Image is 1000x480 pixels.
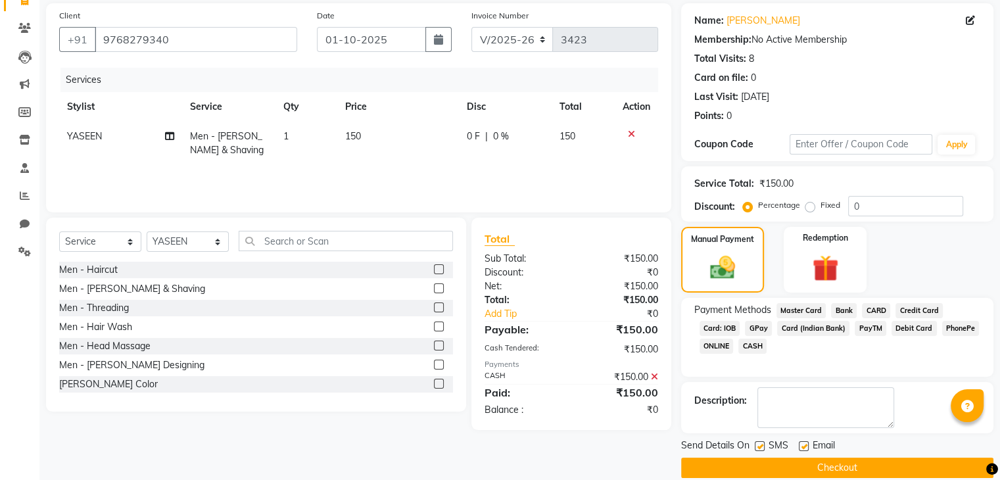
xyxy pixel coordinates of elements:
div: Men - Haircut [59,263,118,277]
span: Master Card [776,303,826,318]
div: Total: [475,293,571,307]
button: +91 [59,27,96,52]
div: Points: [694,109,724,123]
div: ₹0 [571,266,668,279]
label: Client [59,10,80,22]
div: Name: [694,14,724,28]
div: ₹150.00 [571,322,668,337]
label: Fixed [821,199,840,211]
input: Search by Name/Mobile/Email/Code [95,27,297,52]
span: GPay [745,321,772,336]
div: Men - Hair Wash [59,320,132,334]
div: [PERSON_NAME] Color [59,377,158,391]
span: Email [813,439,835,455]
label: Percentage [758,199,800,211]
div: 0 [751,71,756,85]
span: PayTM [855,321,886,336]
div: ₹150.00 [571,370,668,384]
div: Men - Head Massage [59,339,151,353]
label: Date [317,10,335,22]
div: Services [60,68,668,92]
span: ONLINE [700,339,734,354]
input: Search or Scan [239,231,453,251]
div: Men - [PERSON_NAME] Designing [59,358,204,372]
div: ₹150.00 [571,293,668,307]
th: Stylist [59,92,182,122]
div: ₹150.00 [571,385,668,400]
div: Cash Tendered: [475,343,571,356]
span: Card (Indian Bank) [777,321,849,336]
span: CARD [862,303,890,318]
span: 0 % [493,130,509,143]
div: Payments [485,359,658,370]
div: Men - Threading [59,301,129,315]
div: Payable: [475,322,571,337]
div: Men - [PERSON_NAME] & Shaving [59,282,205,296]
input: Enter Offer / Coupon Code [790,134,933,155]
span: 150 [345,130,361,142]
div: ₹150.00 [759,177,794,191]
div: CASH [475,370,571,384]
div: Membership: [694,33,751,47]
span: PhonePe [942,321,980,336]
span: CASH [738,339,767,354]
div: Total Visits: [694,52,746,66]
span: SMS [769,439,788,455]
img: _cash.svg [702,253,743,282]
span: Total [485,232,515,246]
span: Card: IOB [700,321,740,336]
th: Disc [459,92,552,122]
th: Service [182,92,275,122]
div: Coupon Code [694,137,790,151]
a: Add Tip [475,307,587,321]
th: Price [337,92,459,122]
th: Qty [275,92,337,122]
span: 150 [560,130,575,142]
button: Apply [938,135,975,155]
span: 1 [283,130,289,142]
div: Discount: [475,266,571,279]
div: Card on file: [694,71,748,85]
span: Men - [PERSON_NAME] & Shaving [190,130,264,156]
div: ₹150.00 [571,279,668,293]
div: ₹0 [571,403,668,417]
div: ₹150.00 [571,343,668,356]
span: Payment Methods [694,303,771,317]
a: [PERSON_NAME] [726,14,800,28]
span: | [485,130,488,143]
div: ₹150.00 [571,252,668,266]
div: [DATE] [741,90,769,104]
div: Paid: [475,385,571,400]
span: Credit Card [895,303,943,318]
th: Total [552,92,615,122]
div: 8 [749,52,754,66]
img: _gift.svg [804,252,847,285]
span: Bank [831,303,857,318]
div: Sub Total: [475,252,571,266]
span: YASEEN [67,130,102,142]
div: Service Total: [694,177,754,191]
div: Balance : [475,403,571,417]
div: Net: [475,279,571,293]
span: 0 F [467,130,480,143]
label: Redemption [803,232,848,244]
label: Invoice Number [471,10,529,22]
div: No Active Membership [694,33,980,47]
div: Discount: [694,200,735,214]
th: Action [615,92,658,122]
span: Send Details On [681,439,750,455]
div: 0 [726,109,732,123]
button: Checkout [681,458,993,478]
div: ₹0 [587,307,667,321]
label: Manual Payment [691,233,754,245]
div: Last Visit: [694,90,738,104]
div: Description: [694,394,747,408]
span: Debit Card [892,321,937,336]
